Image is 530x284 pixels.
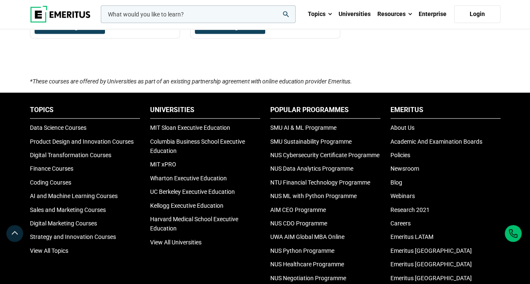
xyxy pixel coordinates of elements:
[101,5,296,23] input: woocommerce-product-search-field-0
[30,124,86,131] a: Data Science Courses
[390,220,411,227] a: Careers
[150,161,176,168] a: MIT xPRO
[454,5,500,23] a: Login
[270,247,334,254] a: NUS Python Programme
[270,261,344,268] a: NUS Healthcare Programme
[30,247,68,254] a: View All Topics
[390,152,410,158] a: Policies
[270,193,357,199] a: NUS ML with Python Programme
[30,233,116,240] a: Strategy and Innovation Courses
[150,216,238,232] a: Harvard Medical School Executive Education
[270,152,379,158] a: NUS Cybersecurity Certificate Programme
[30,206,106,213] a: Sales and Marketing Courses
[30,152,111,158] a: Digital Transformation Courses
[30,138,134,145] a: Product Design and Innovation Courses
[390,206,430,213] a: Research 2021
[270,233,344,240] a: UWA AIM Global MBA Online
[270,179,370,186] a: NTU Financial Technology Programme
[150,188,235,195] a: UC Berkeley Executive Education
[30,193,118,199] a: AI and Machine Learning Courses
[30,220,97,227] a: Digital Marketing Courses
[270,124,336,131] a: SMU AI & ML Programme
[150,175,227,182] a: Wharton Executive Education
[150,239,202,246] a: View All Universities
[150,138,245,154] a: Columbia Business School Executive Education
[150,202,223,209] a: Kellogg Executive Education
[390,233,433,240] a: Emeritus LATAM
[30,78,352,85] i: *These courses are offered by Universities as part of an existing partnership agreement with onli...
[270,138,352,145] a: SMU Sustainability Programme
[390,138,482,145] a: Academic And Examination Boards
[390,261,472,268] a: Emeritus [GEOGRAPHIC_DATA]
[390,179,402,186] a: Blog
[270,220,327,227] a: NUS CDO Programme
[390,165,419,172] a: Newsroom
[270,206,326,213] a: AIM CEO Programme
[270,275,346,281] a: NUS Negotiation Programme
[150,124,230,131] a: MIT Sloan Executive Education
[390,124,414,131] a: About Us
[390,193,415,199] a: Webinars
[390,275,472,281] a: Emeritus [GEOGRAPHIC_DATA]
[390,247,472,254] a: Emeritus [GEOGRAPHIC_DATA]
[270,165,353,172] a: NUS Data Analytics Programme
[30,179,71,186] a: Coding Courses
[30,165,73,172] a: Finance Courses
